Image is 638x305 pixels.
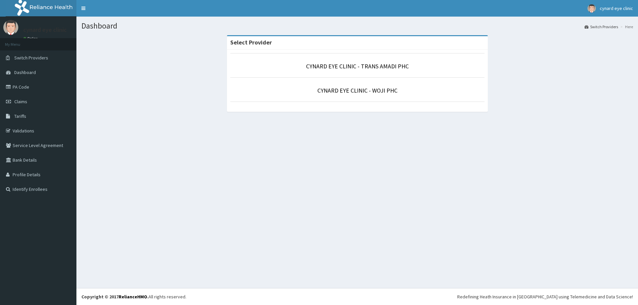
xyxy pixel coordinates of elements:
[306,62,409,70] a: CYNARD EYE CLINIC - TRANS AMADI PHC
[14,69,36,75] span: Dashboard
[23,27,67,33] p: cynard eye clinic
[457,293,633,300] div: Redefining Heath Insurance in [GEOGRAPHIC_DATA] using Telemedicine and Data Science!
[23,36,39,41] a: Online
[119,294,147,300] a: RelianceHMO
[14,99,27,105] span: Claims
[585,24,618,30] a: Switch Providers
[619,24,633,30] li: Here
[14,113,26,119] span: Tariffs
[81,294,149,300] strong: Copyright © 2017 .
[14,55,48,61] span: Switch Providers
[230,38,272,46] strong: Select Provider
[3,20,18,35] img: User Image
[317,87,397,94] a: CYNARD EYE CLINIC - WOJI PHC
[81,22,633,30] h1: Dashboard
[587,4,596,13] img: User Image
[76,288,638,305] footer: All rights reserved.
[600,5,633,11] span: cynard eye clinic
